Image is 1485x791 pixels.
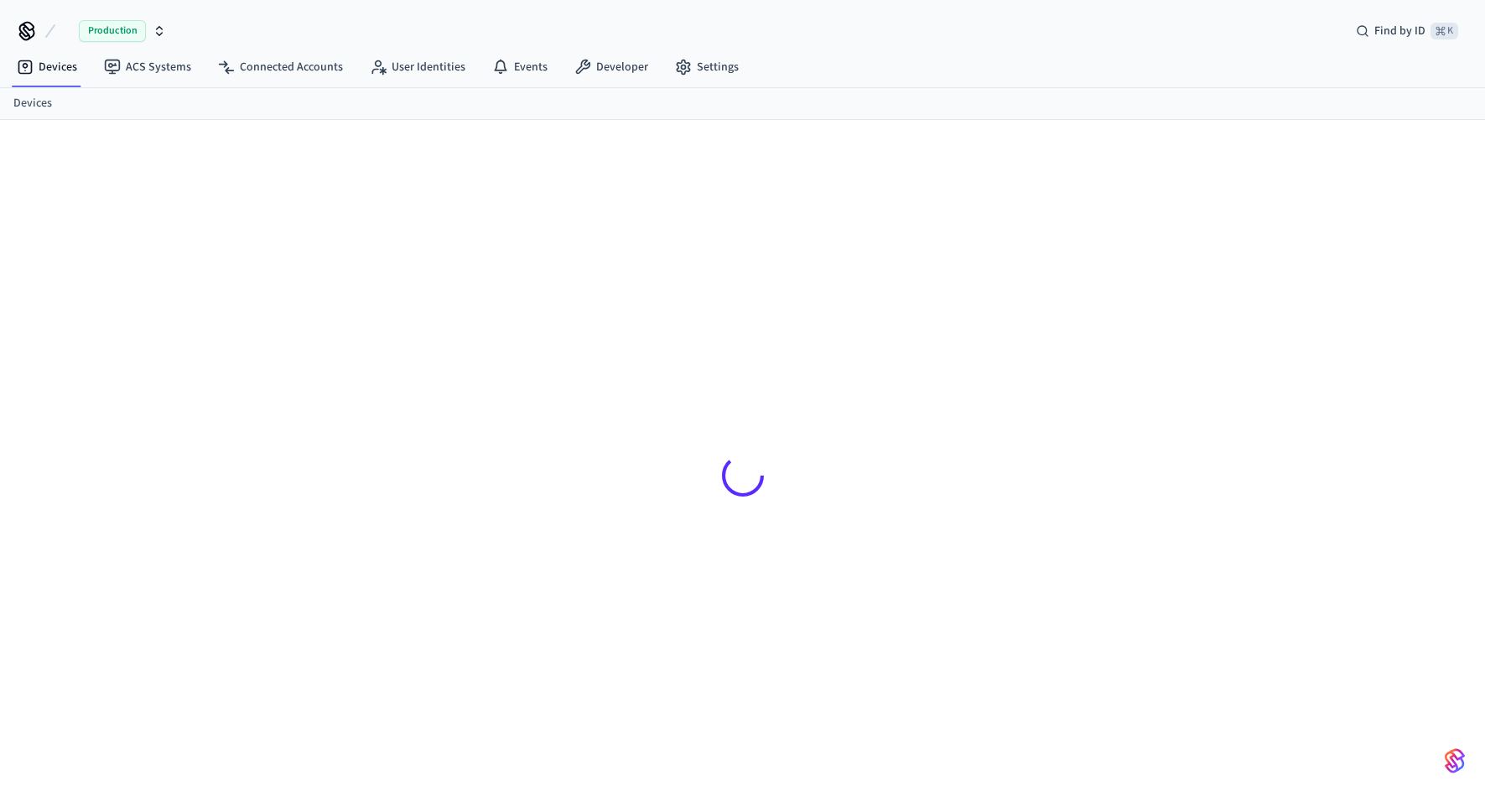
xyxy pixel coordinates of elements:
span: Find by ID [1374,23,1425,39]
a: Devices [3,52,91,82]
a: Events [479,52,561,82]
a: Devices [13,95,52,112]
a: ACS Systems [91,52,205,82]
a: Settings [662,52,752,82]
a: User Identities [356,52,479,82]
a: Connected Accounts [205,52,356,82]
a: Developer [561,52,662,82]
img: SeamLogoGradient.69752ec5.svg [1445,747,1465,774]
span: ⌘ K [1430,23,1458,39]
span: Production [79,20,146,42]
div: Find by ID⌘ K [1342,16,1472,46]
